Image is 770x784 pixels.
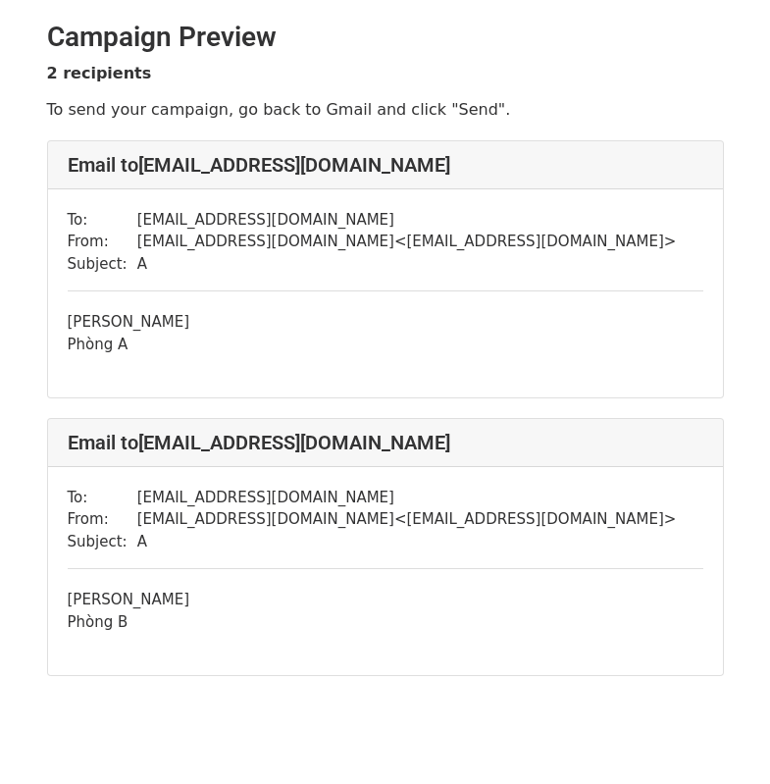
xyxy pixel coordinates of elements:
[68,487,137,509] td: To:
[137,209,677,232] td: [EMAIL_ADDRESS][DOMAIN_NAME]
[137,253,677,276] td: A
[68,153,703,177] h4: Email to [EMAIL_ADDRESS][DOMAIN_NAME]
[68,589,703,655] div: [PERSON_NAME]
[68,508,137,531] td: From:
[47,64,152,82] strong: 2 recipients
[137,231,677,253] td: [EMAIL_ADDRESS][DOMAIN_NAME] < [EMAIL_ADDRESS][DOMAIN_NAME] >
[137,531,677,553] td: A
[68,334,703,356] div: Phòng A
[47,99,724,120] p: To send your campaign, go back to Gmail and click "Send".
[68,311,703,378] div: [PERSON_NAME]
[68,253,137,276] td: Subject:
[68,209,137,232] td: To:
[68,611,703,634] div: Phòng B
[47,21,724,54] h2: Campaign Preview
[137,487,677,509] td: [EMAIL_ADDRESS][DOMAIN_NAME]
[68,531,137,553] td: Subject:
[68,431,703,454] h4: Email to [EMAIL_ADDRESS][DOMAIN_NAME]
[68,231,137,253] td: From:
[137,508,677,531] td: [EMAIL_ADDRESS][DOMAIN_NAME] < [EMAIL_ADDRESS][DOMAIN_NAME] >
